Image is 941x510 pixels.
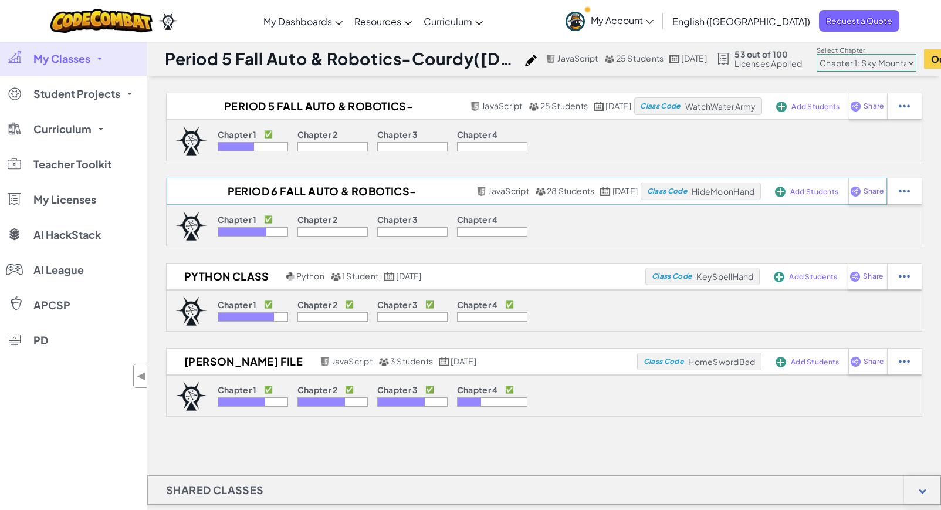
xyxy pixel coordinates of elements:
[789,273,837,281] span: Add Students
[457,385,498,394] p: Chapter 4
[396,271,421,281] span: [DATE]
[175,381,207,411] img: logo
[167,268,645,285] a: Python Class Python 1 Student [DATE]
[263,15,332,28] span: My Dashboards
[158,12,177,30] img: Ozaria
[33,229,101,240] span: AI HackStack
[377,130,418,139] p: Chapter 3
[899,271,910,282] img: IconStudentEllipsis.svg
[864,358,884,365] span: Share
[669,55,680,63] img: calendar.svg
[547,185,595,196] span: 28 Students
[546,55,556,63] img: javascript.png
[297,385,338,394] p: Chapter 2
[50,9,153,33] img: CodeCombat logo
[605,100,631,111] span: [DATE]
[850,186,861,197] img: IconShare_Purple.svg
[819,10,899,32] a: Request a Quote
[600,187,611,196] img: calendar.svg
[535,187,546,196] img: MultipleUsers.png
[439,357,449,366] img: calendar.svg
[734,59,802,68] span: Licenses Applied
[33,265,84,275] span: AI League
[167,97,634,115] a: Period 5 Fall Auto & Robotics-Courdy([DATE] - [DATE]) JavaScript 25 Students [DATE]
[791,103,840,110] span: Add Students
[776,102,787,112] img: IconAddStudents.svg
[864,103,884,110] span: Share
[264,215,273,224] p: ✅
[775,187,786,197] img: IconAddStudents.svg
[218,215,257,224] p: Chapter 1
[525,55,537,66] img: iconPencil.svg
[791,359,839,366] span: Add Students
[330,272,341,281] img: MultipleUsers.png
[424,15,472,28] span: Curriculum
[457,215,498,224] p: Chapter 4
[672,15,810,28] span: English ([GEOGRAPHIC_DATA])
[640,103,680,110] span: Class Code
[33,53,90,64] span: My Classes
[264,385,273,394] p: ✅
[167,183,641,200] a: Period 6 Fall Auto & Robotics-Courdy([DATE] - [DATE]) JavaScript 28 Students [DATE]
[566,12,585,31] img: avatar
[505,300,514,309] p: ✅
[482,100,522,111] span: JavaScript
[297,130,338,139] p: Chapter 2
[175,126,207,156] img: logo
[378,357,389,366] img: MultipleUsers.png
[849,271,861,282] img: IconShare_Purple.svg
[647,188,687,195] span: Class Code
[666,5,816,37] a: English ([GEOGRAPHIC_DATA])
[148,475,282,505] h1: Shared Classes
[297,215,338,224] p: Chapter 2
[560,2,659,39] a: My Account
[457,300,498,309] p: Chapter 4
[540,100,588,111] span: 25 Students
[899,186,910,197] img: IconStudentEllipsis.svg
[264,130,273,139] p: ✅
[817,46,916,55] label: Select Chapter
[850,101,861,112] img: IconShare_Purple.svg
[264,300,273,309] p: ✅
[342,271,378,281] span: 1 Student
[33,159,111,170] span: Teacher Toolkit
[418,5,489,37] a: Curriculum
[696,271,753,282] span: KeySpellHand
[591,14,654,26] span: My Account
[692,186,754,197] span: HideMoonHand
[165,48,519,70] h1: Period 5 Fall Auto & Robotics-Courdy([DATE] - [DATE])
[377,215,418,224] p: Chapter 3
[377,385,418,394] p: Chapter 3
[384,272,395,281] img: calendar.svg
[652,273,692,280] span: Class Code
[451,356,476,366] span: [DATE]
[218,385,257,394] p: Chapter 1
[345,385,354,394] p: ✅
[175,211,207,241] img: logo
[557,53,598,63] span: JavaScript
[612,185,638,196] span: [DATE]
[348,5,418,37] a: Resources
[425,385,434,394] p: ✅
[488,185,529,196] span: JavaScript
[33,194,96,205] span: My Licenses
[425,300,434,309] p: ✅
[734,49,802,59] span: 53 out of 100
[505,385,514,394] p: ✅
[175,296,207,326] img: logo
[776,357,786,367] img: IconAddStudents.svg
[33,89,120,99] span: Student Projects
[320,357,330,366] img: javascript.png
[296,271,324,281] span: Python
[167,183,473,200] h2: Period 6 Fall Auto & Robotics-Courdy([DATE] - [DATE])
[258,5,348,37] a: My Dashboards
[864,188,884,195] span: Share
[774,272,784,282] img: IconAddStudents.svg
[644,358,683,365] span: Class Code
[688,356,755,367] span: HomeSwordBad
[594,102,604,111] img: calendar.svg
[286,272,295,281] img: python.png
[332,356,373,366] span: JavaScript
[476,187,487,196] img: javascript.png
